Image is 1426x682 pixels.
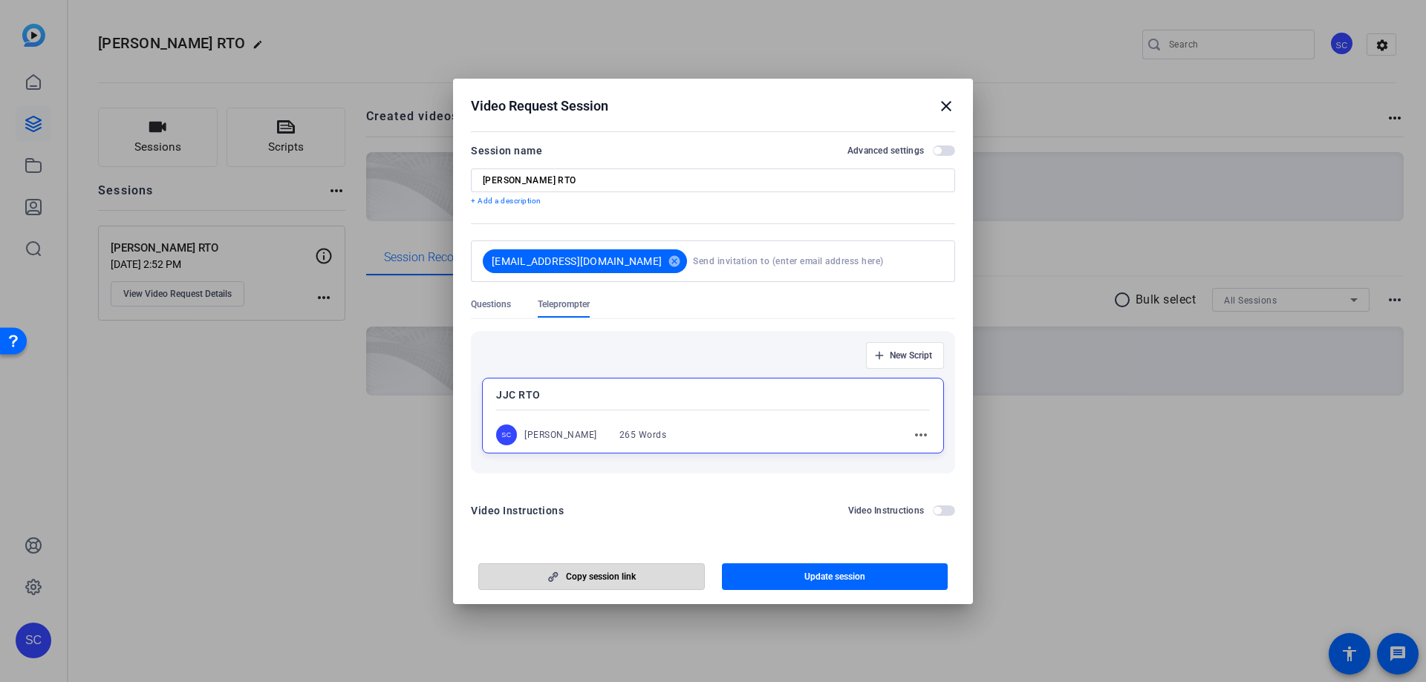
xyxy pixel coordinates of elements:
[496,386,930,404] p: JJC RTO
[804,571,865,583] span: Update session
[847,145,924,157] h2: Advanced settings
[912,426,930,444] mat-icon: more_horiz
[566,571,636,583] span: Copy session link
[619,429,667,441] div: 265 Words
[722,563,948,590] button: Update session
[693,246,937,276] input: Send invitation to (enter email address here)
[937,97,955,115] mat-icon: close
[524,429,597,441] div: [PERSON_NAME]
[471,142,542,160] div: Session name
[478,563,705,590] button: Copy session link
[471,298,511,310] span: Questions
[496,424,517,445] div: SC
[866,342,944,369] button: New Script
[848,505,925,517] h2: Video Instructions
[483,174,943,186] input: Enter Session Name
[492,254,662,269] span: [EMAIL_ADDRESS][DOMAIN_NAME]
[538,298,590,310] span: Teleprompter
[471,502,564,519] div: Video Instructions
[890,350,932,361] span: New Script
[471,97,955,115] div: Video Request Session
[662,255,687,268] mat-icon: cancel
[471,195,955,207] p: + Add a description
